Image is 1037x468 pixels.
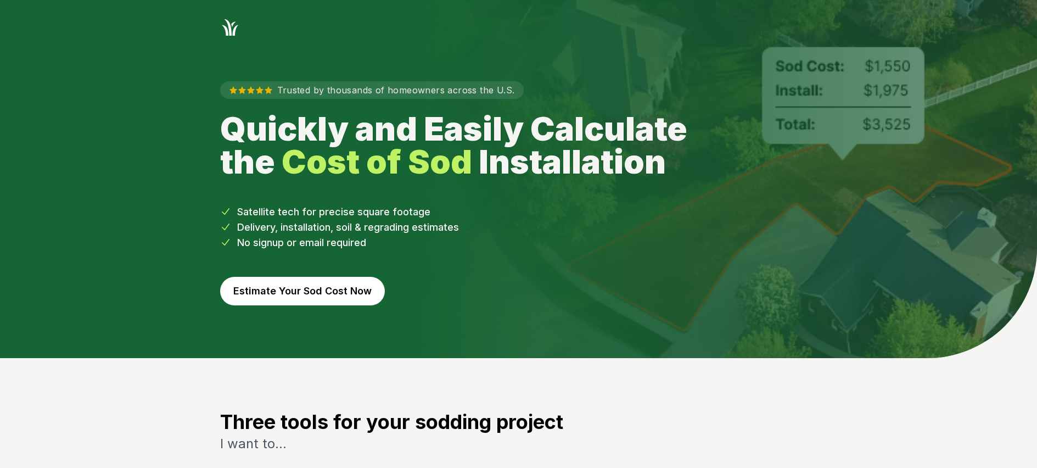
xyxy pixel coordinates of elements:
[220,204,817,220] li: Satellite tech for precise square footage
[220,277,385,305] button: Estimate Your Sod Cost Now
[412,221,459,233] span: estimates
[282,142,472,181] strong: Cost of Sod
[220,435,817,453] p: I want to...
[220,81,524,99] p: Trusted by thousands of homeowners across the U.S.
[220,411,817,433] h3: Three tools for your sodding project
[220,112,712,178] h1: Quickly and Easily Calculate the Installation
[220,220,817,235] li: Delivery, installation, soil & regrading
[220,235,817,250] li: No signup or email required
